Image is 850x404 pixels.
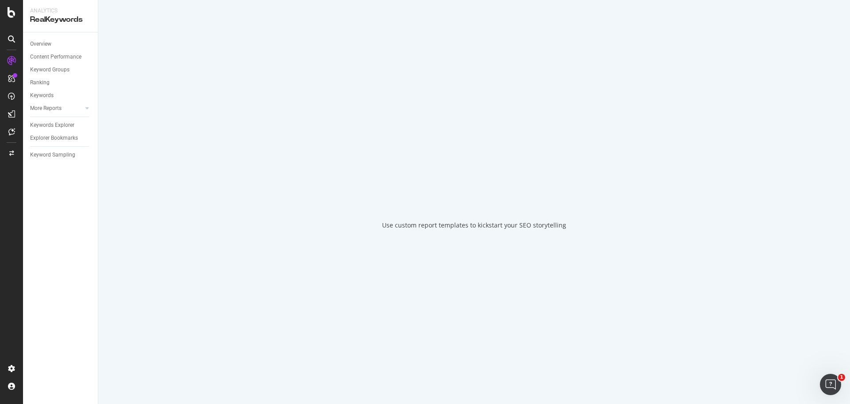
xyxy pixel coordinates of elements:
[30,150,75,160] div: Keyword Sampling
[30,39,51,49] div: Overview
[30,65,92,75] a: Keyword Groups
[30,104,83,113] a: More Reports
[30,7,91,15] div: Analytics
[820,374,841,395] iframe: Intercom live chat
[30,39,92,49] a: Overview
[30,133,78,143] div: Explorer Bookmarks
[30,121,74,130] div: Keywords Explorer
[30,15,91,25] div: RealKeywords
[442,175,506,207] div: animation
[30,52,81,62] div: Content Performance
[30,91,92,100] a: Keywords
[30,78,50,87] div: Ranking
[30,52,92,62] a: Content Performance
[30,65,70,75] div: Keyword Groups
[382,221,566,230] div: Use custom report templates to kickstart your SEO storytelling
[30,91,54,100] div: Keywords
[30,150,92,160] a: Keyword Sampling
[30,78,92,87] a: Ranking
[30,104,62,113] div: More Reports
[838,374,845,381] span: 1
[30,133,92,143] a: Explorer Bookmarks
[30,121,92,130] a: Keywords Explorer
